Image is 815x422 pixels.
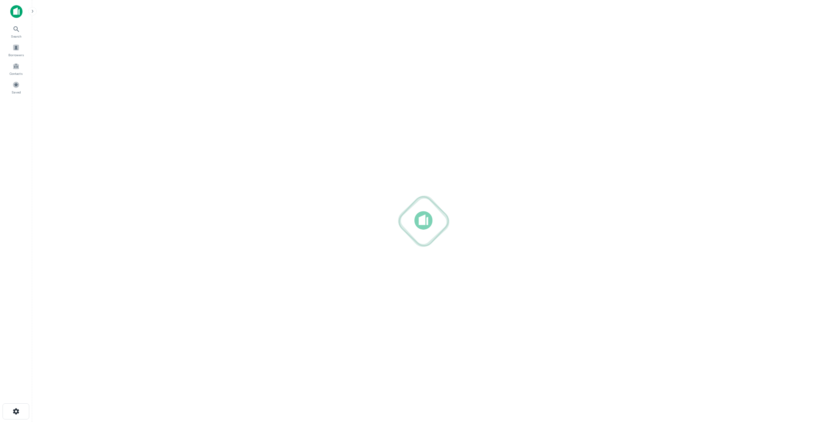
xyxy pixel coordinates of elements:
a: Borrowers [2,41,30,59]
span: Saved [12,90,21,95]
a: Contacts [2,60,30,77]
span: Borrowers [8,52,24,57]
a: Saved [2,79,30,96]
a: Search [2,23,30,40]
span: Search [11,34,22,39]
span: Contacts [10,71,22,76]
img: capitalize-icon.png [10,5,22,18]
